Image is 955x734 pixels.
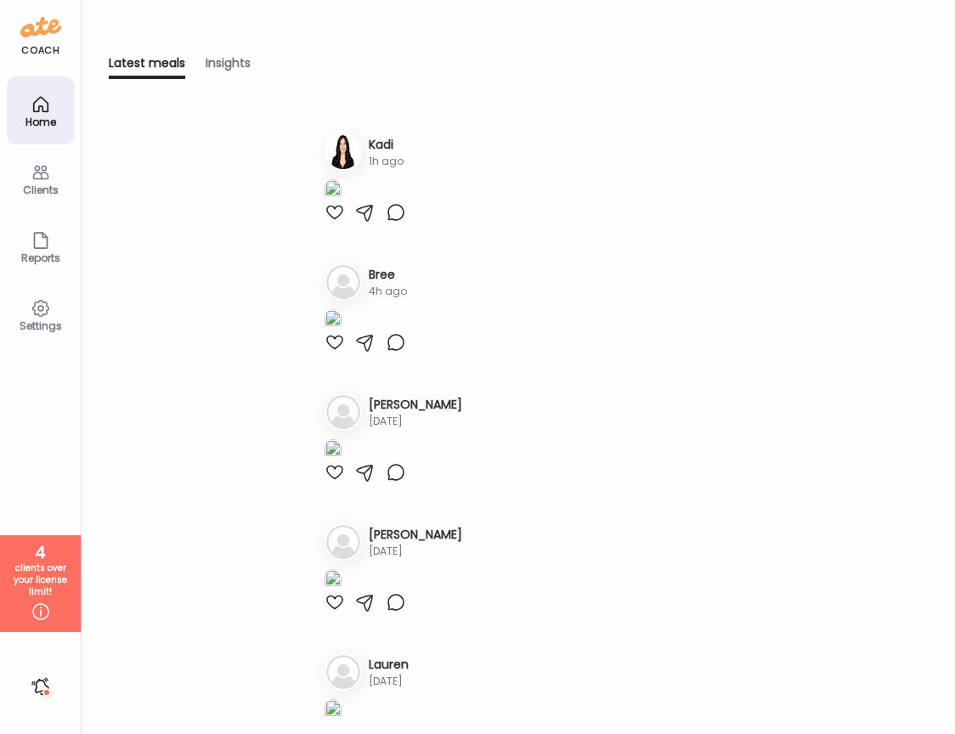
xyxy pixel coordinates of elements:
[326,655,360,689] img: bg-avatar-default.svg
[21,43,59,58] div: coach
[325,439,342,462] img: images%2FoAtzONLI7GP20F6eQYTilXS4b4K3%2Fnu8Diw8KJNl0Ohyqt86r%2FCyW0GX4jTHLftkEpSugc_1080
[369,674,409,689] div: [DATE]
[369,414,462,429] div: [DATE]
[369,396,462,414] h3: [PERSON_NAME]
[326,135,360,169] img: avatars%2F5E2rH66xEUhV7BAAKNMRAJihVqg2
[6,562,75,598] div: clients over your license limit!
[206,54,251,79] div: Insights
[10,320,71,331] div: Settings
[326,395,360,429] img: bg-avatar-default.svg
[325,699,342,722] img: images%2Fa9mkoz6qGUcH2XBbNn6QBUpyG8D2%2FtGLf2oLyIR54HeoedAk7%2FySJExg5zKcSXi0StGlIs_1080
[369,154,404,169] div: 1h ago
[326,525,360,559] img: bg-avatar-default.svg
[369,656,409,674] h3: Lauren
[369,526,462,544] h3: [PERSON_NAME]
[109,54,185,79] div: Latest meals
[369,284,407,299] div: 4h ago
[369,266,407,284] h3: Bree
[325,569,342,592] img: images%2Fplt7mDUdgGXasCXifdCSuSlref73%2FaM5ggpeXpK75O1m2mbWl%2FUhdaXeVX2UVahyxlqFlT_1080
[369,544,462,559] div: [DATE]
[10,116,71,127] div: Home
[10,252,71,263] div: Reports
[6,542,75,562] div: 4
[10,184,71,195] div: Clients
[20,14,61,41] img: ate
[369,136,404,154] h3: Kadi
[325,179,342,202] img: images%2F5E2rH66xEUhV7BAAKNMRAJihVqg2%2FhobrdzlhK0FqX3SXLi8S%2FPeRtVJrSEMyx2olFnIIZ_1080
[325,309,342,332] img: images%2Fa620iywtnwfNKwqucAUmg8PZVIy2%2FbkxQZ8FrH9OO58VJ0kyw%2FY2rvj0SbBDbDnmkmKrZY_1080
[326,265,360,299] img: bg-avatar-default.svg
